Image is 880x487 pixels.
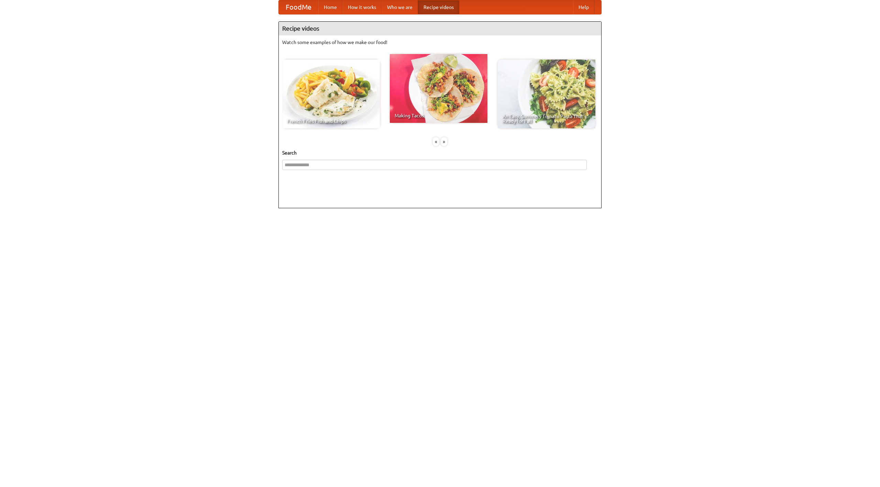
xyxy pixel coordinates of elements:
[441,137,447,146] div: »
[390,54,487,123] a: Making Tacos
[279,0,318,14] a: FoodMe
[318,0,342,14] a: Home
[382,0,418,14] a: Who we are
[282,149,598,156] h5: Search
[433,137,439,146] div: «
[498,60,595,128] a: An Easy, Summery Tomato Pasta That's Ready for Fall
[573,0,594,14] a: Help
[395,113,483,118] span: Making Tacos
[282,60,380,128] a: French Fries Fish and Chips
[342,0,382,14] a: How it works
[418,0,459,14] a: Recipe videos
[279,22,601,35] h4: Recipe videos
[282,39,598,46] p: Watch some examples of how we make our food!
[503,114,591,124] span: An Easy, Summery Tomato Pasta That's Ready for Fall
[287,119,375,124] span: French Fries Fish and Chips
